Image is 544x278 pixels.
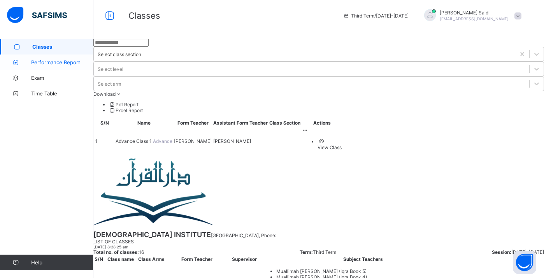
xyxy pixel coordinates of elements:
[93,157,215,229] img: darulquraninstitute.png
[139,249,144,255] span: 16
[213,138,251,144] span: [PERSON_NAME]
[98,81,121,87] div: Select arm
[153,138,172,144] span: Advance
[229,256,260,262] th: Supervisor
[313,249,336,255] span: Third Term
[31,75,93,81] span: Exam
[416,9,525,22] div: Hafiz MahadSaid
[128,11,160,21] span: Classes
[302,120,342,126] th: Actions
[174,138,212,144] span: [PERSON_NAME]
[174,120,212,126] th: Form Teacher
[31,90,93,97] span: Time Table
[32,44,93,50] span: Classes
[93,91,116,97] span: Download
[93,230,211,239] span: [DEMOGRAPHIC_DATA] Institute
[98,66,123,72] div: Select level
[300,249,313,255] span: Term:
[31,259,93,266] span: Help
[492,249,511,255] span: Session:
[93,245,544,249] span: [DATE] 8:38:25 am
[7,7,67,23] img: safsims
[109,102,544,107] li: dropdown-list-item-null-0
[513,251,536,274] button: Open asap
[104,256,137,262] th: Class name
[93,239,134,245] span: List of Classes
[98,51,141,57] div: Select class section
[115,120,173,126] th: Name
[166,256,228,262] th: Form Teacher
[260,256,466,262] th: Subject Teachers
[116,138,153,144] span: Advance Class 1
[440,16,509,21] span: [EMAIL_ADDRESS][DOMAIN_NAME]
[95,120,114,126] th: S/N
[213,120,268,126] th: Assistant Form Teacher
[440,10,509,16] span: [PERSON_NAME] Said
[343,13,409,19] span: session/term information
[318,144,342,150] div: View Class
[109,107,544,113] li: dropdown-list-item-null-1
[94,256,104,262] th: S/N
[276,268,465,274] li: Muallimah [PERSON_NAME] (Iqra Book 5)
[511,249,544,255] span: [DATE]-[DATE]
[138,256,165,262] th: Class Arms
[269,120,301,126] th: Class Section
[95,127,114,155] td: 1
[211,232,276,238] span: [GEOGRAPHIC_DATA] , Phone:
[31,59,93,65] span: Performance Report
[93,249,139,255] span: Total no. of classes:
